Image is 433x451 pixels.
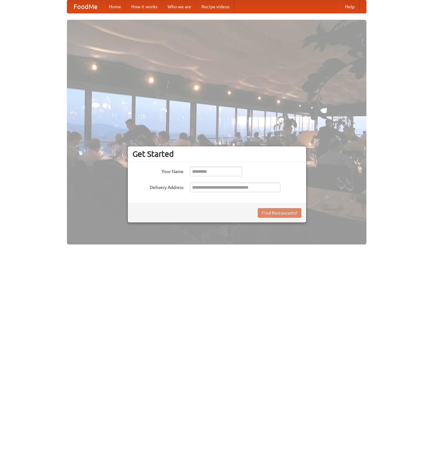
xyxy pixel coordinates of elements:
[133,167,184,175] label: Your Name
[196,0,235,13] a: Recipe videos
[104,0,126,13] a: Home
[133,183,184,191] label: Delivery Address
[340,0,360,13] a: Help
[67,0,104,13] a: FoodMe
[126,0,162,13] a: How it works
[258,208,301,218] button: Find Restaurants!
[133,149,301,159] h3: Get Started
[162,0,196,13] a: Who we are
